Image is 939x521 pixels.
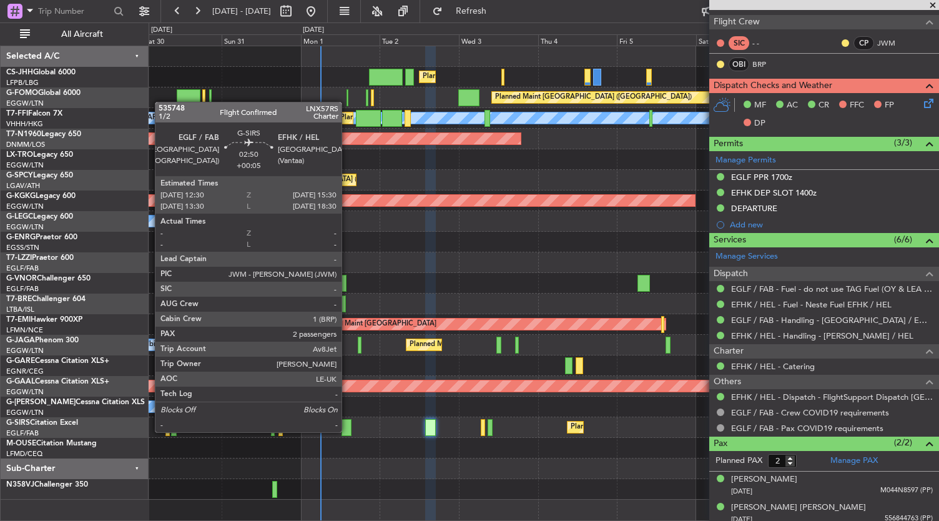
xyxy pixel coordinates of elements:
[6,481,34,489] span: N358VJ
[6,429,39,438] a: EGLF/FAB
[445,7,498,16] span: Refresh
[6,440,97,447] a: M-OUSECitation Mustang
[6,119,43,129] a: VHHH/HKG
[6,131,81,138] a: T7-N1960Legacy 650
[6,399,76,406] span: G-[PERSON_NAME]
[877,37,905,49] a: JWM
[212,6,271,17] span: [DATE] - [DATE]
[6,295,32,303] span: T7-BRE
[151,25,172,36] div: [DATE]
[32,30,132,39] span: All Aircraft
[714,344,744,359] span: Charter
[6,234,77,241] a: G-ENRGPraetor 600
[6,378,109,385] a: G-GAALCessna Citation XLS+
[340,109,549,127] div: Planned Maint [GEOGRAPHIC_DATA] ([GEOGRAPHIC_DATA] Intl)
[731,423,883,434] a: EGLF / FAB - Pax COVID19 requirements
[6,316,82,324] a: T7-EMIHawker 900XP
[6,419,30,427] span: G-SIRS
[6,181,40,191] a: LGAV/ATH
[6,305,34,314] a: LTBA/ISL
[6,419,78,427] a: G-SIRSCitation Excel
[850,99,864,112] span: FFC
[731,203,777,214] div: DEPARTURE
[6,357,109,365] a: G-GARECessna Citation XLS+
[894,233,912,246] span: (6/6)
[731,474,797,486] div: [PERSON_NAME]
[459,34,538,46] div: Wed 3
[251,171,427,189] div: Cleaning [GEOGRAPHIC_DATA] ([PERSON_NAME] Intl)
[6,110,28,117] span: T7-FFI
[14,24,135,44] button: All Aircraft
[380,34,459,46] div: Tue 2
[6,99,44,108] a: EGGW/LTN
[714,375,741,389] span: Others
[894,136,912,149] span: (3/3)
[142,34,222,46] div: Sat 30
[787,99,798,112] span: AC
[729,36,749,50] div: SIC
[731,284,933,294] a: EGLF / FAB - Fuel - do not use TAG Fuel (OY & LEA only) EGLF / FAB
[731,487,752,496] span: [DATE]
[6,243,39,252] a: EGSS/STN
[426,1,501,21] button: Refresh
[222,34,301,46] div: Sun 31
[6,192,76,200] a: G-KGKGLegacy 600
[6,378,35,385] span: G-GAAL
[6,275,91,282] a: G-VNORChallenger 650
[894,436,912,449] span: (2/2)
[715,154,776,167] a: Manage Permits
[303,25,324,36] div: [DATE]
[730,219,933,230] div: Add new
[731,502,866,514] div: [PERSON_NAME] [PERSON_NAME]
[731,392,933,402] a: EFHK / HEL - Dispatch - FlightSupport Dispatch [GEOGRAPHIC_DATA]
[6,69,33,76] span: CS-JHH
[6,275,37,282] span: G-VNOR
[6,337,79,344] a: G-JAGAPhenom 300
[6,234,36,241] span: G-ENRG
[6,254,74,262] a: T7-LZZIPraetor 600
[6,78,39,87] a: LFPB/LBG
[6,357,35,365] span: G-GARE
[6,89,81,97] a: G-FOMOGlobal 6000
[752,59,780,70] a: BRP
[6,172,73,179] a: G-SPCYLegacy 650
[714,15,760,29] span: Flight Crew
[6,69,76,76] a: CS-JHHGlobal 6000
[6,346,44,355] a: EGGW/LTN
[752,37,780,49] div: - -
[731,315,933,325] a: EGLF / FAB - Handling - [GEOGRAPHIC_DATA] / EGLF / FAB
[731,299,892,310] a: EFHK / HEL - Fuel - Neste Fuel EFHK / HEL
[6,387,44,397] a: EGGW/LTN
[830,455,878,467] a: Manage PAX
[538,34,617,46] div: Thu 4
[696,34,775,46] div: Sat 6
[731,187,817,198] div: EFHK DEP SLOT 1400z
[6,222,44,232] a: EGGW/LTN
[6,367,44,376] a: EGNR/CEG
[731,407,889,418] a: EGLF / FAB - Crew COVID19 requirements
[617,34,696,46] div: Fri 5
[6,131,41,138] span: T7-N1960
[410,335,606,354] div: Planned Maint [GEOGRAPHIC_DATA] ([GEOGRAPHIC_DATA])
[6,213,73,221] a: G-LEGCLegacy 600
[301,34,380,46] div: Mon 1
[6,151,33,159] span: LX-TRO
[715,455,762,467] label: Planned PAX
[714,79,832,93] span: Dispatch Checks and Weather
[6,202,44,211] a: EGGW/LTN
[715,251,778,263] a: Manage Services
[731,330,913,341] a: EFHK / HEL - Handling - [PERSON_NAME] / HEL
[571,418,767,437] div: Planned Maint [GEOGRAPHIC_DATA] ([GEOGRAPHIC_DATA])
[714,233,746,247] span: Services
[6,264,39,273] a: EGLF/FAB
[6,140,45,149] a: DNMM/LOS
[6,284,39,294] a: EGLF/FAB
[714,137,743,151] span: Permits
[714,267,748,281] span: Dispatch
[853,36,874,50] div: CP
[423,67,619,86] div: Planned Maint [GEOGRAPHIC_DATA] ([GEOGRAPHIC_DATA])
[729,57,749,71] div: OBI
[885,99,894,112] span: FP
[195,171,339,189] div: Planned Maint Athens ([PERSON_NAME] Intl)
[819,99,829,112] span: CR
